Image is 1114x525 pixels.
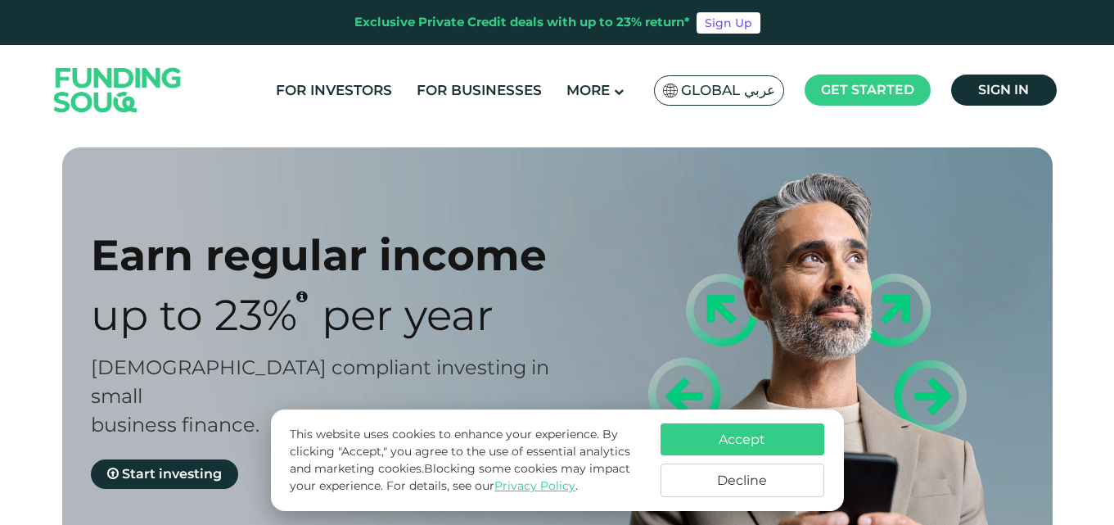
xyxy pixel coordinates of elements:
[91,355,549,437] span: [DEMOGRAPHIC_DATA] compliant investing in small business finance.
[681,81,775,100] span: Global عربي
[91,289,297,341] span: Up to 23%
[38,48,198,131] img: Logo
[296,290,308,303] i: 23% IRR (expected) ~ 15% Net yield (expected)
[413,77,546,104] a: For Businesses
[122,466,222,482] span: Start investing
[290,426,643,495] p: This website uses cookies to enhance your experience. By clicking "Accept," you agree to the use ...
[661,423,824,455] button: Accept
[322,289,494,341] span: Per Year
[91,229,586,281] div: Earn regular income
[821,82,914,97] span: Get started
[272,77,396,104] a: For Investors
[290,461,630,493] span: Blocking some cookies may impact your experience.
[494,478,575,493] a: Privacy Policy
[566,82,610,98] span: More
[386,478,578,493] span: For details, see our .
[354,13,690,32] div: Exclusive Private Credit deals with up to 23% return*
[697,12,760,34] a: Sign Up
[951,75,1057,106] a: Sign in
[978,82,1029,97] span: Sign in
[663,84,678,97] img: SA Flag
[91,459,238,489] a: Start investing
[661,464,824,497] button: Decline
